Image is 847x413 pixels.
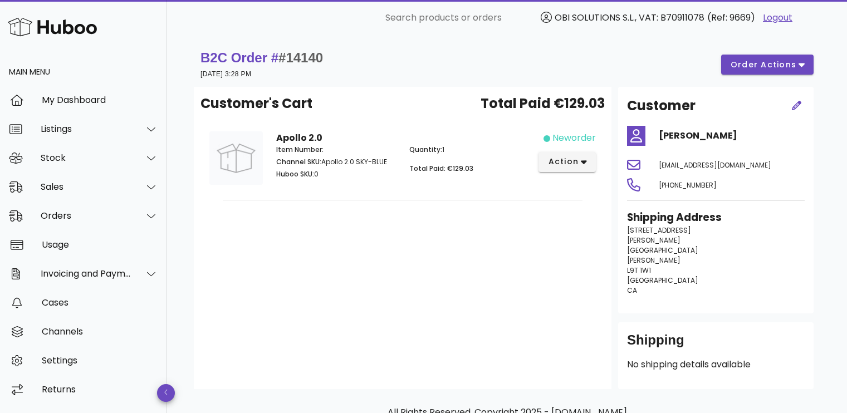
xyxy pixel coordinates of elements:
div: Usage [42,239,158,250]
span: [GEOGRAPHIC_DATA] [627,276,698,285]
div: Settings [42,355,158,366]
span: Total Paid: €129.03 [409,164,473,173]
div: neworder [552,131,596,145]
span: [PERSON_NAME] [627,255,680,265]
div: Invoicing and Payments [41,268,131,279]
span: CA [627,286,637,295]
span: Channel SKU: [276,157,321,166]
h3: Shipping Address [627,210,805,225]
span: order actions [730,59,797,71]
span: Huboo SKU: [276,169,314,179]
span: [EMAIL_ADDRESS][DOMAIN_NAME] [659,160,771,170]
button: action [538,152,596,172]
div: Channels [42,326,158,337]
span: [GEOGRAPHIC_DATA] [627,245,698,255]
button: order actions [721,55,814,75]
h2: Customer [627,96,696,116]
img: Product Image [209,131,263,185]
div: Orders [41,210,131,221]
span: [STREET_ADDRESS] [627,225,691,235]
span: Item Number: [276,145,324,154]
span: Quantity: [409,145,442,154]
div: Sales [41,181,131,192]
span: OBI SOLUTIONS S.L., VAT: B70911078 [555,11,704,24]
img: Huboo Logo [8,15,97,39]
small: [DATE] 3:28 PM [200,70,251,78]
span: action [547,156,579,168]
span: (Ref: 9669) [707,11,755,24]
a: Logout [763,11,792,24]
span: #14140 [278,50,323,65]
strong: B2C Order # [200,50,323,65]
span: Total Paid €129.03 [481,94,605,114]
strong: Apollo 2.0 [276,131,322,144]
p: 1 [409,145,529,155]
div: Shipping [627,331,805,358]
div: Returns [42,384,158,395]
p: No shipping details available [627,358,805,371]
p: 0 [276,169,396,179]
div: Cases [42,297,158,308]
div: Stock [41,153,131,163]
span: Customer's Cart [200,94,312,114]
h4: [PERSON_NAME] [659,129,805,142]
div: Listings [41,124,131,134]
span: [PERSON_NAME] [627,235,680,245]
span: [PHONE_NUMBER] [659,180,717,190]
span: L9T 1W1 [627,265,651,275]
div: My Dashboard [42,95,158,105]
p: Apollo 2.0 SKY-BLUE [276,157,396,167]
